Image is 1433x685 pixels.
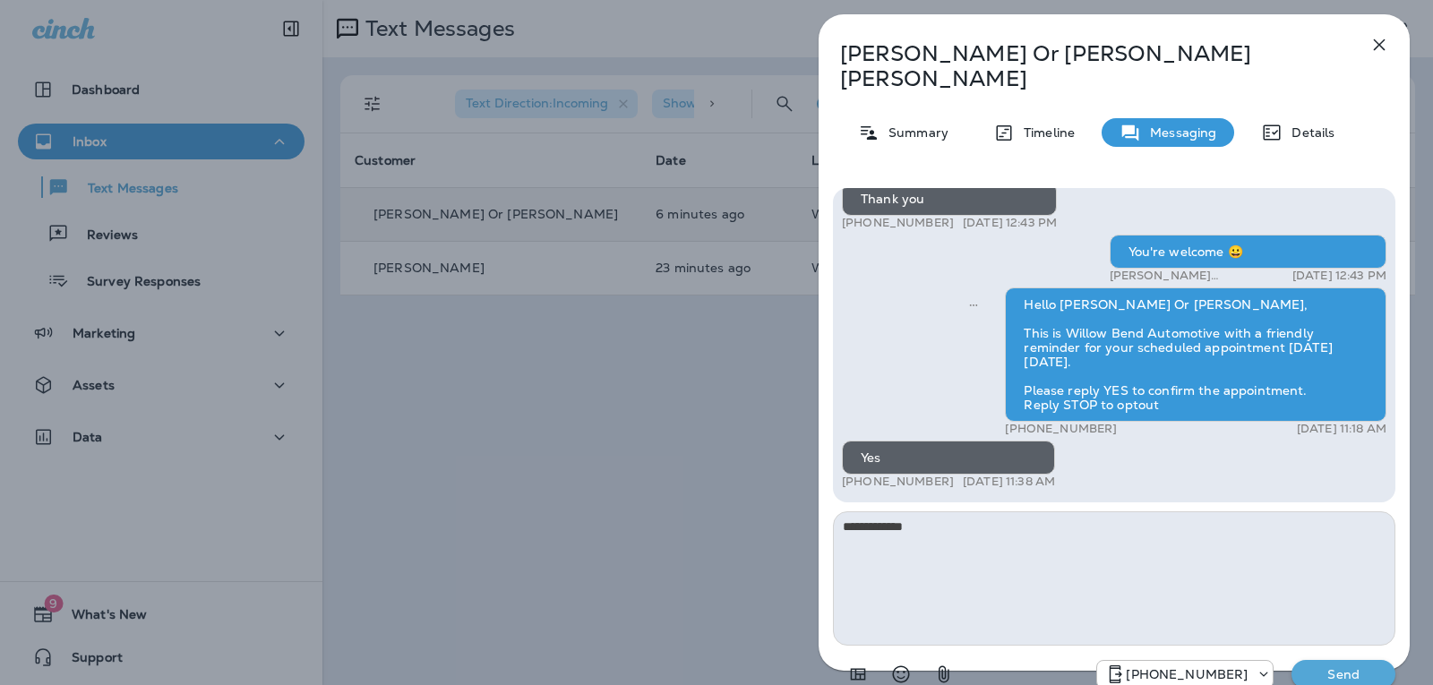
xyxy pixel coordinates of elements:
p: Timeline [1015,125,1075,140]
p: [DATE] 12:43 PM [1292,269,1386,283]
p: Summary [880,125,948,140]
p: [PHONE_NUMBER] [842,475,954,489]
div: Thank you [842,182,1057,216]
p: [PERSON_NAME] WillowBend [1110,269,1276,283]
div: Hello [PERSON_NAME] Or [PERSON_NAME], This is Willow Bend Automotive with a friendly reminder for... [1005,287,1386,422]
p: [DATE] 12:43 PM [963,216,1057,230]
p: Send [1306,666,1381,682]
p: [PERSON_NAME] Or [PERSON_NAME] [PERSON_NAME] [840,41,1329,91]
p: Messaging [1141,125,1216,140]
span: Sent [969,295,978,312]
p: [PHONE_NUMBER] [842,216,954,230]
p: [PHONE_NUMBER] [1005,422,1117,436]
div: You're welcome 😀 [1110,235,1386,269]
p: [DATE] 11:38 AM [963,475,1055,489]
p: [PHONE_NUMBER] [1126,667,1248,681]
p: [DATE] 11:18 AM [1297,422,1386,436]
div: Yes [842,441,1055,475]
p: Details [1283,125,1334,140]
div: +1 (813) 497-4455 [1097,664,1273,685]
